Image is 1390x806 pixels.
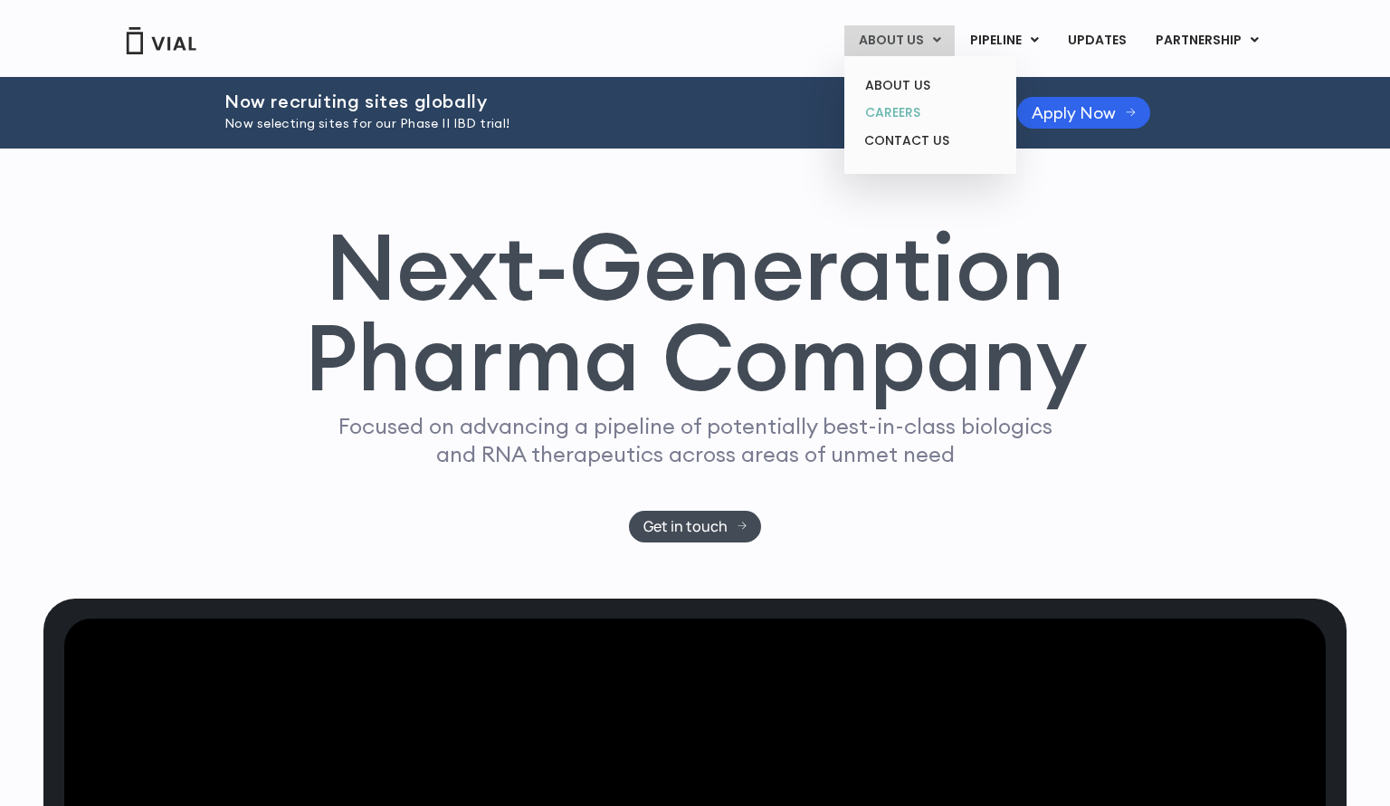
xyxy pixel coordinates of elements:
a: UPDATES [1053,25,1140,56]
h1: Next-Generation Pharma Company [303,221,1087,404]
span: Apply Now [1032,106,1116,120]
p: Focused on advancing a pipeline of potentially best-in-class biologics and RNA therapeutics acros... [330,412,1060,468]
a: PIPELINEMenu Toggle [956,25,1052,56]
p: Now selecting sites for our Phase II IBD trial! [224,114,972,134]
a: Get in touch [629,511,762,542]
a: Apply Now [1017,97,1150,129]
a: ABOUT US [851,72,1009,100]
a: ABOUT USMenu Toggle [844,25,955,56]
a: CAREERS [851,99,1009,127]
img: Vial Logo [125,27,197,54]
span: Get in touch [643,520,728,533]
a: CONTACT US [851,127,1009,156]
h2: Now recruiting sites globally [224,91,972,111]
a: PARTNERSHIPMenu Toggle [1141,25,1273,56]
